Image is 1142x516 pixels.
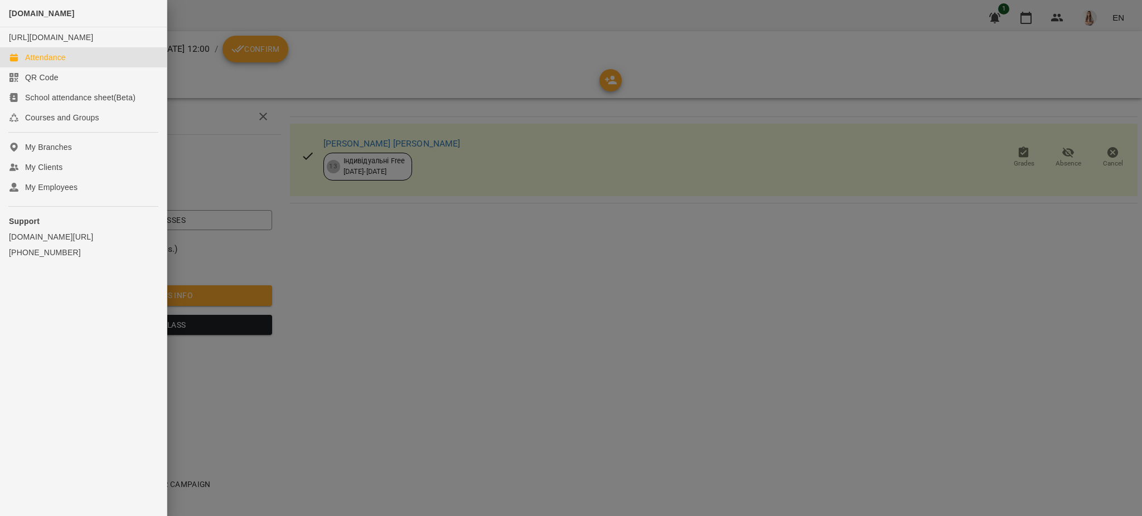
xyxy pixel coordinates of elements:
a: [PHONE_NUMBER] [9,247,158,258]
div: QR Code [25,72,59,83]
span: [DOMAIN_NAME] [9,9,75,18]
div: School attendance sheet(Beta) [25,92,136,103]
p: Support [9,216,158,227]
div: My Employees [25,182,78,193]
div: My Clients [25,162,62,173]
a: [URL][DOMAIN_NAME] [9,33,93,42]
div: Attendance [25,52,66,63]
a: [DOMAIN_NAME][URL] [9,231,158,242]
div: Courses and Groups [25,112,99,123]
div: My Branches [25,142,72,153]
